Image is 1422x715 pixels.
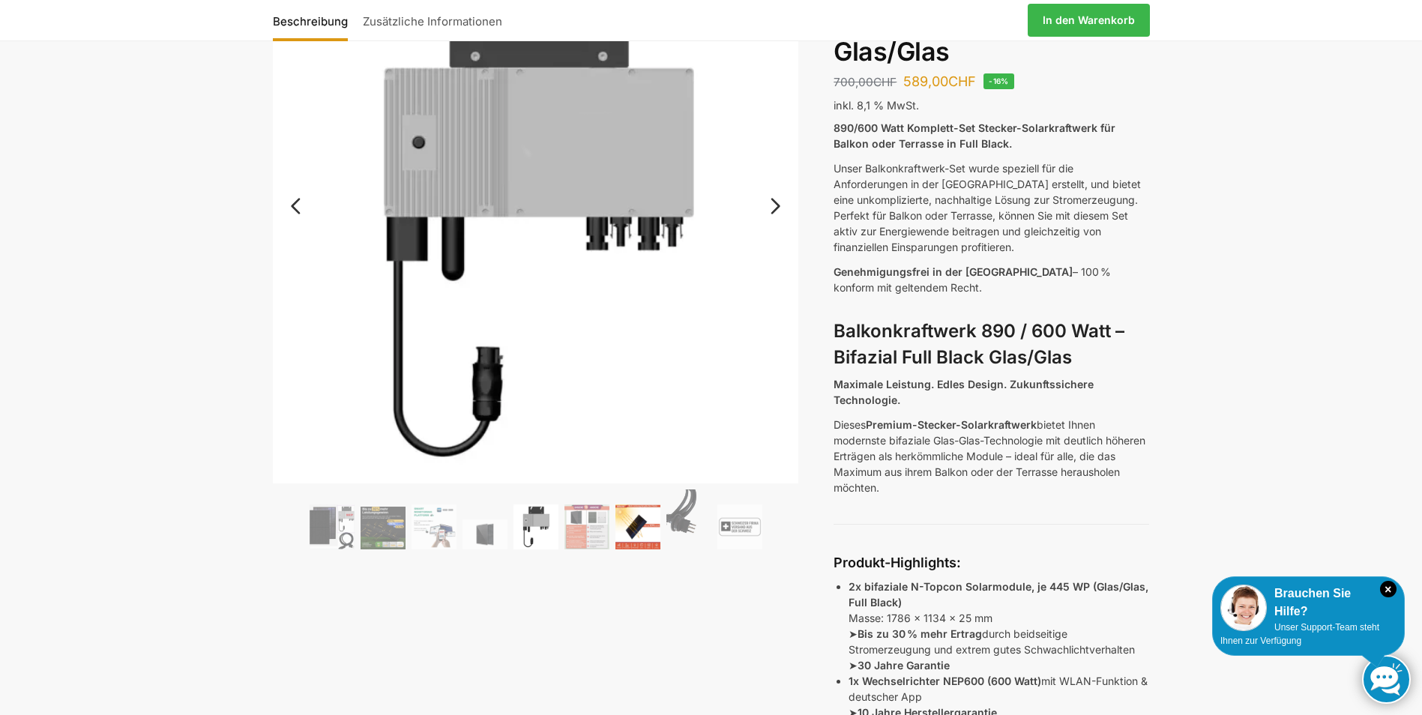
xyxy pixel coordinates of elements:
[834,417,1149,495] p: Dieses bietet Ihnen modernste bifaziale Glas-Glas-Technologie mit deutlich höheren Erträgen als h...
[1220,622,1379,646] span: Unser Support-Team steht Ihnen zur Verfügung
[866,418,1037,431] strong: Premium-Stecker-Solarkraftwerk
[717,504,762,549] img: Balkonkraftwerk 890/600 Watt bificial Glas/Glas – Bild 9
[310,504,355,549] img: Bificiales Hochleistungsmodul
[834,160,1149,255] p: Unser Balkonkraftwerk-Set wurde speziell für die Anforderungen in der [GEOGRAPHIC_DATA] erstellt,...
[858,627,982,640] strong: Bis zu 30 % mehr Ertrag
[948,73,976,89] span: CHF
[834,378,1094,406] strong: Maximale Leistung. Edles Design. Zukunftssichere Technologie.
[273,2,355,38] a: Beschreibung
[834,121,1115,150] strong: 890/600 Watt Komplett-Set Stecker-Solarkraftwerk für Balkon oder Terrasse in Full Black.
[983,73,1014,89] span: -16%
[849,675,1041,687] strong: 1x Wechselrichter NEP600 (600 Watt)
[849,579,1149,673] p: Masse: 1786 x 1134 x 25 mm ➤ durch beidseitige Stromerzeugung und extrem gutes Schwachlichtverhal...
[412,504,457,549] img: Balkonkraftwerk 890/600 Watt bificial Glas/Glas – Bild 3
[361,507,406,549] img: Balkonkraftwerk 890/600 Watt bificial Glas/Glas – Bild 2
[1220,585,1267,631] img: Customer service
[463,519,507,549] img: Maysun
[858,659,950,672] strong: 30 Jahre Garantie
[834,555,961,570] strong: Produkt-Highlights:
[666,489,711,549] img: Anschlusskabel-3meter_schweizer-stecker
[1220,585,1397,621] div: Brauchen Sie Hilfe?
[834,99,919,112] span: inkl. 8,1 % MwSt.
[849,580,1148,609] strong: 2x bifaziale N-Topcon Solarmodule, je 445 WP (Glas/Glas, Full Black)
[615,504,660,549] img: Bificial 30 % mehr Leistung
[903,73,976,89] bdi: 589,00
[834,75,897,89] bdi: 700,00
[873,75,897,89] span: CHF
[834,320,1124,368] strong: Balkonkraftwerk 890 / 600 Watt – Bifazial Full Black Glas/Glas
[513,504,558,549] img: Balkonkraftwerk 890/600 Watt bificial Glas/Glas – Bild 5
[1028,4,1150,37] a: In den Warenkorb
[834,265,1111,294] span: – 100 % konform mit geltendem Recht.
[834,265,1073,278] span: Genehmigungsfrei in der [GEOGRAPHIC_DATA]
[1380,581,1397,597] i: Schließen
[355,2,510,38] a: Zusätzliche Informationen
[564,504,609,549] img: Bificial im Vergleich zu billig Modulen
